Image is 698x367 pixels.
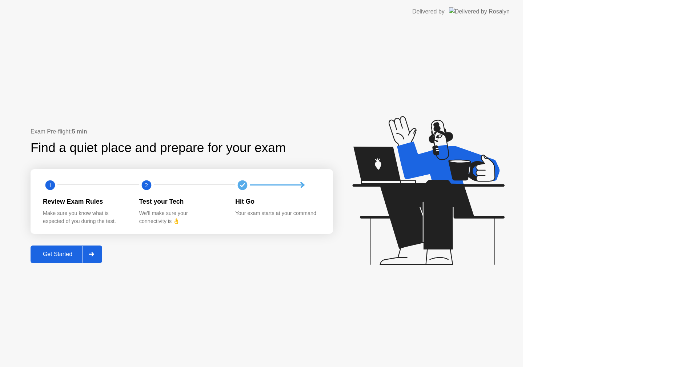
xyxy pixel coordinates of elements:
div: Find a quiet place and prepare for your exam [31,138,287,157]
b: 5 min [72,128,87,135]
button: Get Started [31,246,102,263]
div: Review Exam Rules [43,197,128,206]
text: 2 [145,181,148,188]
div: Exam Pre-flight: [31,127,333,136]
text: 1 [49,181,52,188]
div: Get Started [33,251,83,258]
div: Test your Tech [139,197,224,206]
div: Make sure you know what is expected of you during the test. [43,210,128,225]
div: Hit Go [235,197,320,206]
div: Your exam starts at your command [235,210,320,218]
div: We’ll make sure your connectivity is 👌 [139,210,224,225]
img: Delivered by Rosalyn [449,7,510,16]
div: Delivered by [412,7,445,16]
